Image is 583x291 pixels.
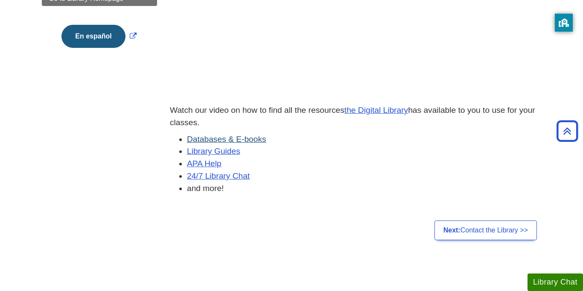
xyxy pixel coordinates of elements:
button: Library Chat [528,273,583,291]
button: privacy banner [555,14,573,32]
a: 24/7 Library Chat [187,171,250,180]
a: Databases & E-books [187,135,266,144]
a: the Digital Library [344,106,408,115]
a: Link opens in new window [59,32,138,40]
strong: Next: [443,226,461,234]
a: Next:Contact the Library >> [434,220,537,240]
li: and more! [187,182,541,195]
button: En español [61,25,125,48]
a: Library Guides [187,147,240,156]
p: Watch our video on how to find all the resources has available to you to use for your classes. [170,104,541,129]
a: APA Help [187,159,222,168]
a: Back to Top [554,125,581,137]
